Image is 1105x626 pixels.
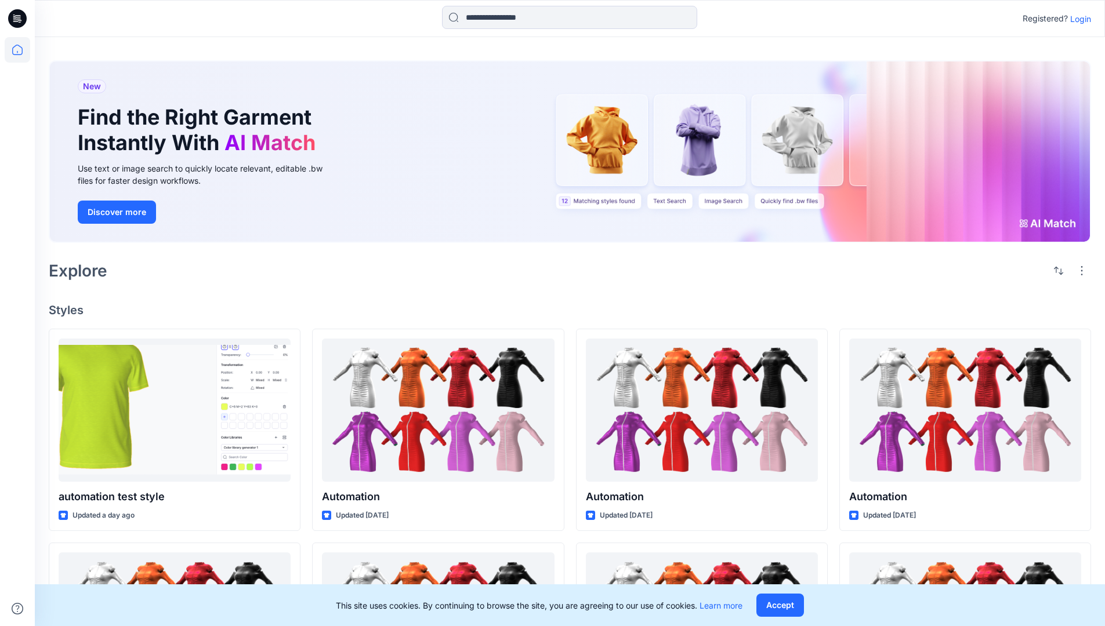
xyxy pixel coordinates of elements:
a: Automation [322,339,554,482]
p: Updated [DATE] [863,509,916,522]
button: Discover more [78,201,156,224]
h4: Styles [49,303,1091,317]
p: Registered? [1023,12,1068,26]
a: automation test style [59,339,291,482]
p: Updated [DATE] [600,509,653,522]
p: Login [1070,13,1091,25]
p: Updated [DATE] [336,509,389,522]
p: Automation [849,489,1081,505]
span: AI Match [224,130,316,155]
p: Automation [322,489,554,505]
button: Accept [756,594,804,617]
p: Automation [586,489,818,505]
p: automation test style [59,489,291,505]
span: New [83,79,101,93]
h1: Find the Right Garment Instantly With [78,105,321,155]
a: Learn more [700,600,742,610]
h2: Explore [49,261,107,280]
p: Updated a day ago [73,509,135,522]
div: Use text or image search to quickly locate relevant, editable .bw files for faster design workflows. [78,162,339,187]
a: Automation [849,339,1081,482]
p: This site uses cookies. By continuing to browse the site, you are agreeing to our use of cookies. [336,599,742,612]
a: Automation [586,339,818,482]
